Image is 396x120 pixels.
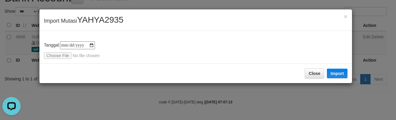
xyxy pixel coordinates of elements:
[327,69,347,78] button: Import
[44,18,123,24] span: Import Mutasi
[77,15,123,24] span: YAHYA2935
[344,13,347,20] span: ×
[44,41,347,59] div: Tanggal:
[2,2,21,21] button: Open LiveChat chat widget
[305,68,324,79] button: Close
[344,13,347,20] button: Close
